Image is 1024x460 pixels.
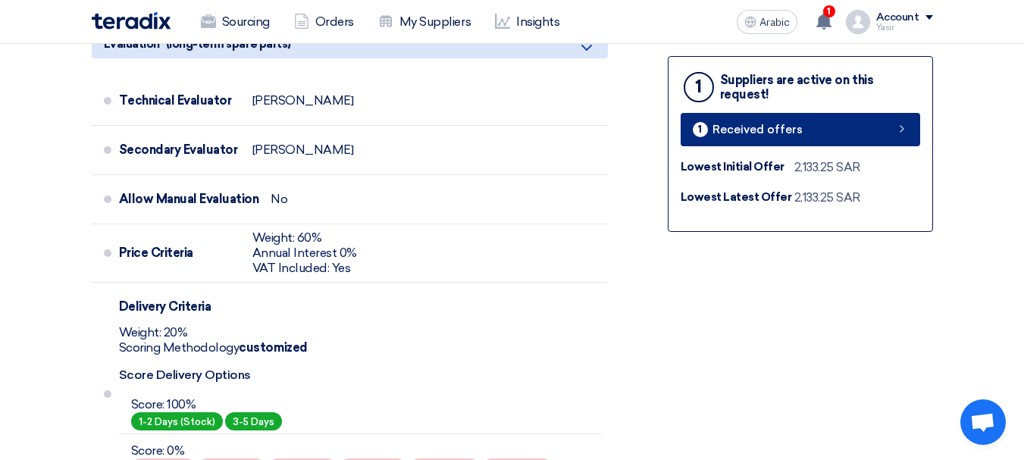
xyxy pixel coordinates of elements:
font: Sourcing [222,14,270,29]
font: 1 [695,77,702,97]
font: Evaluation [104,37,160,51]
font: VAT Included: Yes [252,261,351,275]
font: Insights [516,14,559,29]
font: Account [876,11,919,23]
img: profile_test.png [846,10,870,34]
font: Score: 100% [131,397,196,411]
font: 2,133.25 SAR [794,160,860,174]
a: 1 Received offers [681,113,920,146]
font: Lowest Latest Offer [681,190,792,204]
font: Technical Evaluator [119,93,232,108]
a: My Suppliers [366,5,483,39]
font: Scoring Methodology [119,340,240,355]
font: Score Delivery Options [119,368,251,382]
font: Yasir [876,23,894,33]
button: Arabic [737,10,797,34]
font: Allow Manual Evaluation [119,192,259,206]
font: Secondary Evaluator [119,142,238,157]
div: Open chat [960,399,1006,445]
font: Annual Interest 0% [252,246,357,260]
a: Insights [483,5,571,39]
font: (long-term spare parts) [166,37,291,51]
font: Score: 0% [131,443,185,458]
a: Orders [282,5,366,39]
font: Weight: 60% [252,230,322,245]
font: Lowest Initial Offer [681,160,784,174]
font: Arabic [759,16,790,29]
font: [PERSON_NAME] [252,93,354,108]
font: 2,133.25 SAR [794,190,860,205]
font: 3-5 Days [233,416,274,427]
font: Delivery Criteria [119,299,211,314]
font: Price Criteria [119,246,193,260]
font: Received offers [712,123,803,136]
font: Suppliers are active on this request! [720,73,874,102]
font: No [271,192,287,206]
font: My Suppliers [399,14,471,29]
a: Sourcing [189,5,282,39]
font: Weight: 20% [119,325,188,340]
font: 1 [698,124,702,135]
font: [PERSON_NAME] [252,142,354,157]
font: customized [239,340,307,355]
font: 1 [827,6,831,17]
img: Teradix logo [92,12,171,30]
font: 1-2 Days (Stock) [139,416,215,427]
font: Orders [315,14,354,29]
